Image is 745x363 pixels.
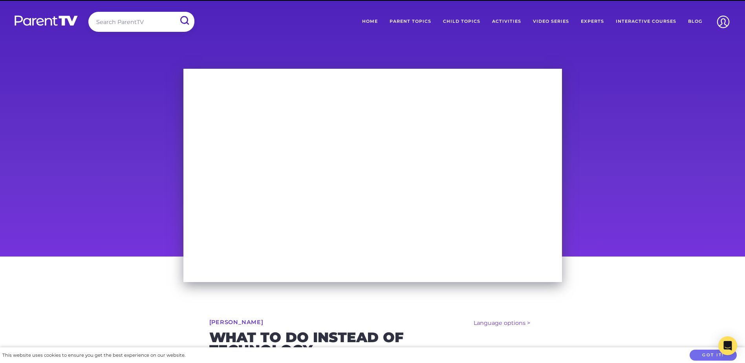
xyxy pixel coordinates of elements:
[713,12,733,32] img: Account
[356,12,384,31] a: Home
[384,12,437,31] a: Parent Topics
[14,15,79,26] img: parenttv-logo-white.4c85aaf.svg
[209,319,264,325] a: [PERSON_NAME]
[2,351,185,359] div: This website uses cookies to ensure you get the best experience on our website.
[437,12,486,31] a: Child Topics
[682,12,708,31] a: Blog
[486,12,527,31] a: Activities
[174,12,194,29] input: Submit
[718,336,737,355] div: Open Intercom Messenger
[209,331,536,356] h2: What to do instead of technology
[575,12,610,31] a: Experts
[690,350,737,361] button: Got it!
[527,12,575,31] a: Video Series
[610,12,682,31] a: Interactive Courses
[88,12,194,32] input: Search ParentTV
